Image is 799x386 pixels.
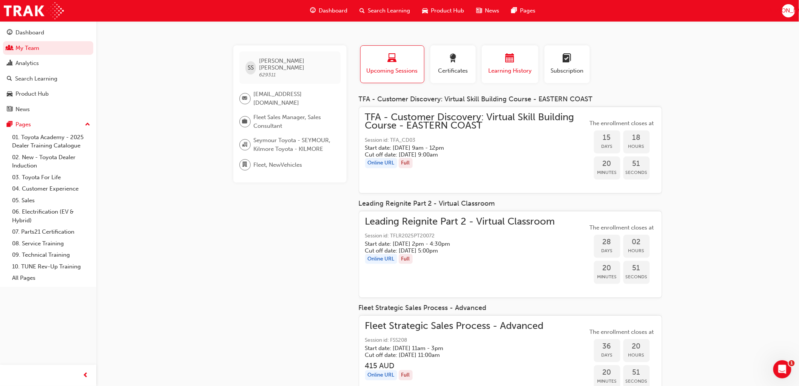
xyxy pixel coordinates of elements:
a: 04. Customer Experience [9,183,93,195]
button: Pages [3,118,93,132]
span: Fleet Strategic Sales Process - Advanced [365,322,544,330]
div: TFA - Customer Discovery: Virtual Skill Building Course - EASTERN COAST [359,95,662,104]
span: Session id: TFA_CD03 [365,136,588,145]
a: car-iconProduct Hub [416,3,470,19]
button: DashboardMy TeamAnalyticsSearch LearningProduct HubNews [3,24,93,118]
h5: Cut off date: [DATE] 9:00am [365,151,576,158]
a: All Pages [9,272,93,284]
span: Seconds [623,168,650,177]
span: Leading Reignite Part 2 - Virtual Classroom [365,217,555,226]
span: 20 [594,264,620,273]
span: car-icon [423,6,428,16]
span: 1 [789,360,795,366]
span: Hours [623,246,650,255]
span: news-icon [477,6,482,16]
span: Days [594,246,620,255]
span: The enrollment closes at [588,119,656,128]
span: 15 [594,133,620,142]
button: Learning History [482,45,538,83]
span: Learning History [487,67,533,75]
span: SS [248,64,254,72]
span: Fleet Sales Manager, Sales Consultant [254,113,335,130]
span: Session id: TFLR2025PT20072 [365,232,555,240]
button: Certificates [430,45,476,83]
span: search-icon [360,6,365,16]
h5: Start date: [DATE] 11am - 3pm [365,345,532,352]
span: Hours [623,351,650,360]
a: 03. Toyota For Life [9,172,93,183]
a: search-iconSearch Learning [354,3,416,19]
span: Fleet, NewVehicles [254,161,302,169]
span: Days [594,351,620,360]
span: Minutes [594,377,620,386]
a: Product Hub [3,87,93,101]
span: Product Hub [431,6,464,15]
span: Dashboard [319,6,348,15]
span: guage-icon [7,29,12,36]
span: 20 [594,160,620,168]
div: Leading Reignite Part 2 - Virtual Classroom [359,200,662,208]
span: Hours [623,142,650,151]
span: pages-icon [7,121,12,128]
span: [EMAIL_ADDRESS][DOMAIN_NAME] [254,90,335,107]
a: 05. Sales [9,195,93,206]
a: TFA - Customer Discovery: Virtual Skill Building Course - EASTERN COASTSession id: TFA_CD03Start ... [365,113,656,188]
img: Trak [4,2,64,19]
span: Seconds [623,273,650,281]
span: guage-icon [310,6,316,16]
span: Minutes [594,168,620,177]
span: News [485,6,500,15]
span: Search Learning [368,6,410,15]
div: Full [399,254,413,264]
a: guage-iconDashboard [304,3,354,19]
span: The enrollment closes at [588,223,656,232]
span: briefcase-icon [242,117,248,127]
span: 28 [594,238,620,246]
span: The enrollment closes at [588,328,656,336]
span: 51 [623,368,650,377]
span: prev-icon [83,371,89,380]
span: award-icon [449,54,458,64]
a: 06. Electrification (EV & Hybrid) [9,206,93,226]
a: Dashboard [3,26,93,40]
span: 20 [623,342,650,351]
div: Online URL [365,370,397,380]
a: 07. Parts21 Certification [9,226,93,238]
span: Upcoming Sessions [366,67,418,75]
a: 10. TUNE Rev-Up Training [9,261,93,273]
span: Seymour Toyota - SEYMOUR, Kilmore Toyota - KILMORE [254,136,335,153]
div: Pages [15,120,31,129]
div: Fleet Strategic Sales Process - Advanced [359,304,662,312]
span: 629311 [259,71,276,78]
h5: Start date: [DATE] 9am - 12pm [365,144,576,151]
span: up-icon [85,120,90,130]
span: 18 [623,133,650,142]
span: 36 [594,342,620,351]
span: 20 [594,368,620,377]
span: Seconds [623,377,650,386]
h5: Cut off date: [DATE] 5:00pm [365,247,543,254]
span: organisation-icon [242,140,248,150]
div: Full [399,158,413,168]
span: 51 [623,160,650,168]
span: news-icon [7,106,12,113]
span: email-icon [242,94,248,104]
iframe: Intercom live chat [773,360,791,378]
button: [PERSON_NAME] [782,4,795,17]
a: 09. Technical Training [9,249,93,261]
span: [PERSON_NAME] [PERSON_NAME] [259,57,334,71]
span: people-icon [7,45,12,52]
span: learningplan-icon [563,54,572,64]
a: My Team [3,41,93,55]
div: Dashboard [15,28,44,37]
div: Full [399,370,413,380]
span: Minutes [594,273,620,281]
span: chart-icon [7,60,12,67]
a: news-iconNews [470,3,506,19]
div: Analytics [15,59,39,68]
a: 08. Service Training [9,238,93,250]
span: laptop-icon [388,54,397,64]
h5: Cut off date: [DATE] 11:00am [365,352,532,358]
button: Subscription [544,45,590,83]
